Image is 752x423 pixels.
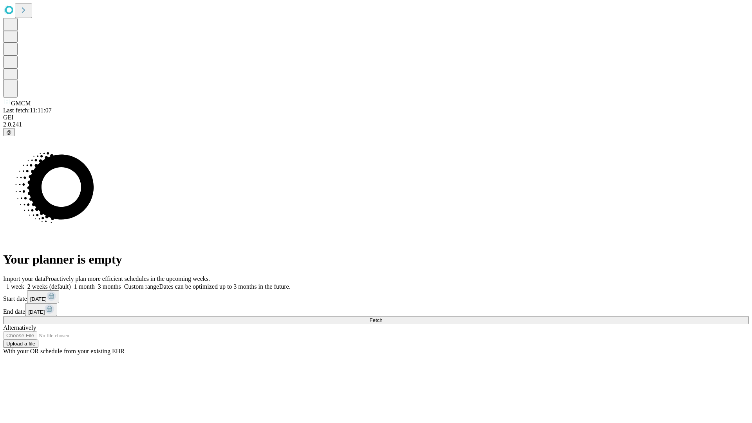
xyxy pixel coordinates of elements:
[25,303,57,316] button: [DATE]
[3,290,749,303] div: Start date
[3,128,15,136] button: @
[159,283,290,290] span: Dates can be optimized up to 3 months in the future.
[3,348,125,354] span: With your OR schedule from your existing EHR
[3,303,749,316] div: End date
[3,340,38,348] button: Upload a file
[3,121,749,128] div: 2.0.241
[369,317,382,323] span: Fetch
[6,129,12,135] span: @
[74,283,95,290] span: 1 month
[98,283,121,290] span: 3 months
[45,275,210,282] span: Proactively plan more efficient schedules in the upcoming weeks.
[30,296,47,302] span: [DATE]
[3,252,749,267] h1: Your planner is empty
[124,283,159,290] span: Custom range
[11,100,31,107] span: GMCM
[3,107,52,114] span: Last fetch: 11:11:07
[3,114,749,121] div: GEI
[3,316,749,324] button: Fetch
[3,275,45,282] span: Import your data
[28,309,45,315] span: [DATE]
[27,290,59,303] button: [DATE]
[27,283,71,290] span: 2 weeks (default)
[6,283,24,290] span: 1 week
[3,324,36,331] span: Alternatively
